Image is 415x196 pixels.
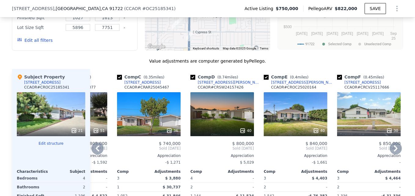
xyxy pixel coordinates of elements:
div: ( ) [124,5,175,12]
div: Appreciation [337,153,401,158]
div: 2 [264,183,294,191]
span: $ 4,403 [312,176,327,180]
div: - [77,174,107,183]
span: $ 30,737 [163,185,181,189]
div: 30 [386,128,398,134]
a: [STREET_ADDRESS] [337,80,381,85]
div: - [77,183,107,191]
span: Map data ©2025 Google [223,47,256,50]
span: ( miles) [361,75,387,79]
span: ( miles) [215,75,241,79]
div: Comp D [190,74,241,80]
a: [STREET_ADDRESS][PERSON_NAME] [264,80,335,85]
div: Bedrooms [17,174,50,183]
div: 1 [117,183,148,191]
span: , [GEOGRAPHIC_DATA] [54,5,123,12]
div: Comp C [117,74,167,80]
span: $ 3,880 [165,176,181,180]
span: , CA 91722 [101,6,123,11]
div: Finished Sqft [17,13,62,22]
span: Active Listing [244,5,276,12]
div: Comp [264,169,296,174]
button: Edit structure [17,141,85,146]
div: Adjustments [149,169,181,174]
div: [STREET_ADDRESS] [344,80,381,85]
span: 3 [117,176,119,180]
div: 51 [93,128,105,134]
text: [DATE] [357,31,369,36]
div: Characteristics [17,169,51,174]
span: -$ 1,592 [92,160,107,165]
span: $ 850,000 [379,141,401,146]
text: $500 [284,25,292,29]
span: $822,000 [335,6,357,11]
span: ( miles) [288,75,311,79]
div: CCAOR # CROC25185341 [24,85,69,90]
text: [DATE] [372,31,384,36]
div: Lot Size Sqft [17,23,62,32]
div: Subject [51,169,85,174]
span: -$ 1,271 [165,160,181,165]
span: Sold [DATE] [117,146,181,151]
a: Open this area in Google Maps (opens a new window) [146,43,167,51]
div: CCAOR # CRCV25117666 [344,85,389,90]
text: [DATE] [311,31,323,36]
div: Bathrooms [17,183,50,191]
div: Comp F [337,74,387,80]
button: SAVE [365,3,386,14]
span: 3 [264,176,266,180]
div: [STREET_ADDRESS][PERSON_NAME] [271,80,335,85]
div: 4 [52,174,85,183]
a: [STREET_ADDRESS] [117,80,161,85]
span: $750,000 [276,5,298,12]
div: CCAOR # CROC25020164 [271,85,316,90]
div: 36 [166,128,178,134]
span: Sold [DATE] [264,146,327,151]
div: Adjustments [369,169,401,174]
text: Sep [390,31,397,36]
text: 25 [391,36,396,41]
div: CCAOR # CRAR25045467 [124,85,169,90]
div: Appreciation [117,153,181,158]
span: 0.45 [365,75,373,79]
span: # OC25185341 [142,6,174,11]
div: - [297,183,327,191]
div: - [370,183,401,191]
div: Adjustments [75,169,107,174]
text: [DATE] [341,31,353,36]
div: Comp [337,169,369,174]
div: 40 [240,128,252,134]
span: $ 5,029 [240,160,254,165]
div: CCAOR # CRSW24157426 [198,85,244,90]
div: 927 N Rimsdale Ave [170,17,181,32]
div: Appreciation [264,153,327,158]
button: Clear [123,17,126,19]
div: - [223,183,254,191]
div: Appreciation [190,153,254,158]
div: Comp [117,169,149,174]
span: $ 805,000 [86,141,107,146]
div: - [337,158,401,167]
button: Clear [123,27,126,29]
span: 0.35 [145,75,153,79]
span: Pellego ARV [308,5,335,12]
span: $ 740,000 [159,141,181,146]
button: Edit all filters [17,37,53,43]
a: Terms (opens in new tab) [260,47,268,50]
img: Google [146,43,167,51]
div: 40 [313,128,325,134]
span: $ 840,000 [306,141,327,146]
span: ( miles) [141,75,167,79]
span: Sold [DATE] [190,146,254,151]
button: Show Options [391,2,403,15]
div: 2 [337,183,368,191]
text: [DATE] [327,31,338,36]
div: Subject Property [17,74,65,80]
span: -$ 1,661 [312,160,327,165]
div: Comp E [264,74,311,80]
span: Sold [DATE] [337,146,401,151]
div: Adjustments [296,169,327,174]
div: - [223,174,254,183]
div: 2 [52,183,85,191]
span: 0.4 [292,75,297,79]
